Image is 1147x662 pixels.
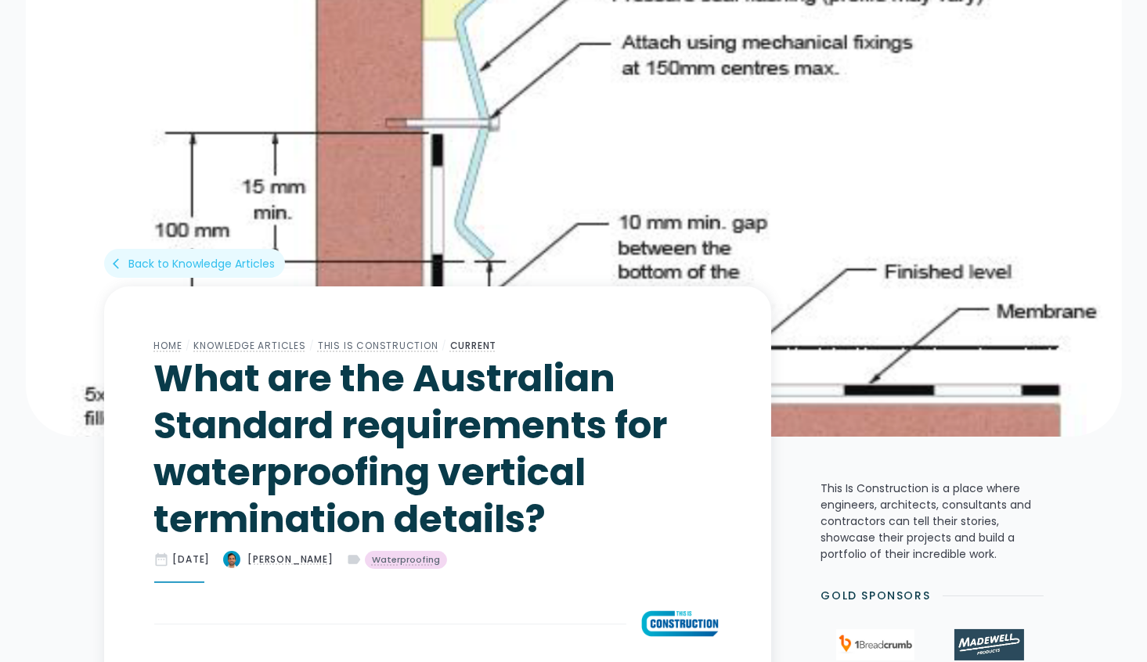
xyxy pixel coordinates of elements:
[836,629,914,660] img: 1Breadcrumb
[173,552,211,567] div: [DATE]
[222,550,333,569] a: [PERSON_NAME]
[182,336,194,355] div: /
[129,256,276,272] div: Back to Knowledge Articles
[104,249,285,278] a: arrow_back_iosBack to Knowledge Articles
[954,629,1023,660] img: Madewell Products
[306,336,318,355] div: /
[222,550,241,569] img: What are the Australian Standard requirements for waterproofing vertical termination details?
[346,552,362,567] div: label
[365,551,447,570] a: Waterproofing
[450,339,497,352] a: Current
[318,339,438,352] a: This Is Construction
[372,553,440,567] div: Waterproofing
[194,339,306,352] a: Knowledge Articles
[438,336,450,355] div: /
[247,552,333,567] div: [PERSON_NAME]
[639,608,721,639] img: What are the Australian Standard requirements for waterproofing vertical termination details?
[821,588,931,604] h2: Gold Sponsors
[114,256,126,272] div: arrow_back_ios
[154,339,182,352] a: Home
[821,480,1044,563] p: This Is Construction is a place where engineers, architects, consultants and contractors can tell...
[154,552,170,567] div: date_range
[154,355,721,543] h1: What are the Australian Standard requirements for waterproofing vertical termination details?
